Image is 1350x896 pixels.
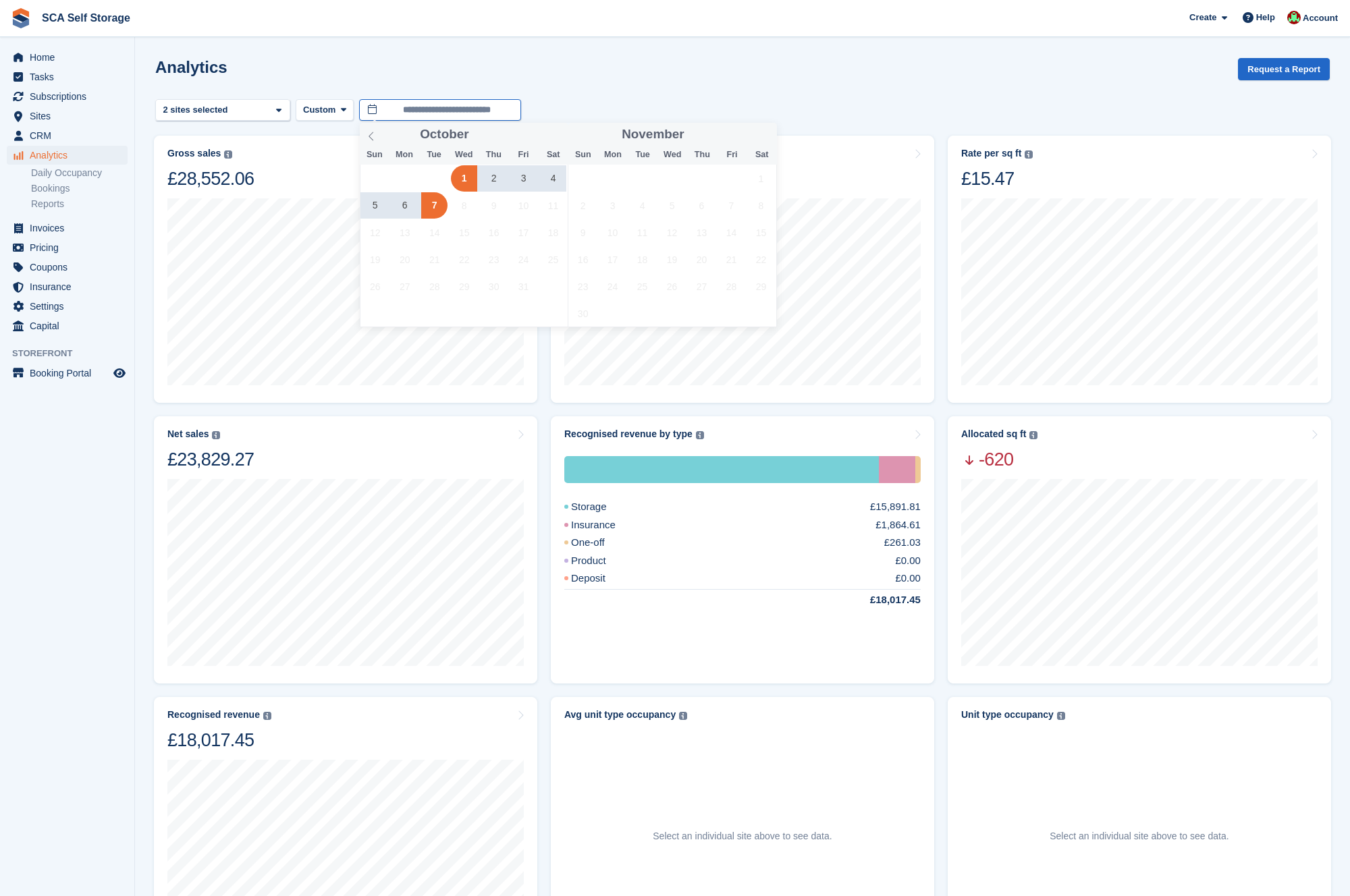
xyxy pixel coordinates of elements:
[570,246,596,273] span: November 16, 2025
[696,431,704,439] img: icon-info-grey-7440780725fd019a000dd9b08b2336e03edf1995a4989e88bcd33f0948082b44.svg
[167,709,260,721] div: Recognised revenue
[884,535,921,551] div: £261.03
[1050,829,1228,843] p: Select an individual site above to see data.
[679,712,687,720] img: icon-info-grey-7440780725fd019a000dd9b08b2336e03edf1995a4989e88bcd33f0948082b44.svg
[303,103,335,117] span: Custom
[510,219,537,246] span: October 17, 2025
[688,273,715,300] span: November 27, 2025
[30,316,111,335] span: Capital
[479,150,508,159] span: Thu
[362,246,388,273] span: October 19, 2025
[564,535,637,551] div: One-off
[30,67,111,86] span: Tasks
[688,219,715,246] span: November 13, 2025
[570,300,596,327] span: November 30, 2025
[362,273,388,300] span: October 26, 2025
[362,192,388,219] span: October 5, 2025
[161,103,233,117] div: 2 sites selected
[7,297,128,316] a: menu
[481,219,507,246] span: October 16, 2025
[391,273,418,300] span: October 27, 2025
[961,148,1021,159] div: Rate per sq ft
[629,273,655,300] span: November 25, 2025
[30,126,111,145] span: CRM
[449,150,479,159] span: Wed
[510,192,537,219] span: October 10, 2025
[421,219,448,246] span: October 14, 2025
[30,87,111,106] span: Subscriptions
[7,316,128,335] a: menu
[564,428,693,440] div: Recognised revenue by type
[508,150,538,159] span: Fri
[167,148,221,159] div: Gross sales
[961,709,1054,721] div: Unit type occupancy
[11,8,31,28] img: stora-icon-8386f47178a22dfd0bd8f6a31ec36ba5ce8667c1dd55bd0f319d3a0aa187defe.svg
[167,729,271,752] div: £18,017.45
[36,7,136,29] a: SCA Self Storage
[564,456,879,483] div: Storage
[687,150,717,159] span: Thu
[263,712,271,720] img: icon-info-grey-7440780725fd019a000dd9b08b2336e03edf1995a4989e88bcd33f0948082b44.svg
[360,150,389,159] span: Sun
[659,192,685,219] span: November 5, 2025
[540,192,566,219] span: October 11, 2025
[1025,150,1033,159] img: icon-info-grey-7440780725fd019a000dd9b08b2336e03edf1995a4989e88bcd33f0948082b44.svg
[961,448,1037,471] span: -620
[7,87,128,106] a: menu
[653,829,832,843] p: Select an individual site above to see data.
[7,277,128,296] a: menu
[391,219,418,246] span: October 13, 2025
[659,246,685,273] span: November 19, 2025
[961,428,1026,440] div: Allocated sq ft
[879,456,916,483] div: Insurance
[895,553,921,569] div: £0.00
[362,219,388,246] span: October 12, 2025
[1029,431,1037,439] img: icon-info-grey-7440780725fd019a000dd9b08b2336e03edf1995a4989e88bcd33f0948082b44.svg
[838,592,921,608] div: £18,017.45
[718,246,745,273] span: November 21, 2025
[30,238,111,257] span: Pricing
[111,365,128,381] a: Preview store
[12,347,134,360] span: Storefront
[718,219,745,246] span: November 14, 2025
[510,246,537,273] span: October 24, 2025
[30,146,111,165] span: Analytics
[659,219,685,246] span: November 12, 2025
[155,58,227,76] h2: Analytics
[7,107,128,125] a: menu
[718,273,745,300] span: November 28, 2025
[31,198,128,211] a: Reports
[481,192,507,219] span: October 9, 2025
[30,107,111,125] span: Sites
[30,364,111,383] span: Booking Portal
[599,219,626,246] span: November 10, 2025
[451,219,477,246] span: October 15, 2025
[748,246,774,273] span: November 22, 2025
[451,165,477,192] span: October 1, 2025
[748,165,774,192] span: November 1, 2025
[1256,11,1275,24] span: Help
[296,99,354,121] button: Custom
[915,456,921,483] div: One-off
[564,709,676,721] div: Avg unit type occupancy
[570,273,596,300] span: November 23, 2025
[599,192,626,219] span: November 3, 2025
[570,192,596,219] span: November 2, 2025
[961,167,1033,190] div: £15.47
[391,246,418,273] span: October 20, 2025
[1057,712,1065,720] img: icon-info-grey-7440780725fd019a000dd9b08b2336e03edf1995a4989e88bcd33f0948082b44.svg
[684,128,727,142] input: Year
[30,277,111,296] span: Insurance
[747,150,777,159] span: Sat
[7,48,128,67] a: menu
[167,167,254,190] div: £28,552.06
[7,67,128,86] a: menu
[451,192,477,219] span: October 8, 2025
[510,273,537,300] span: October 31, 2025
[167,448,254,471] div: £23,829.27
[420,128,468,141] span: October
[599,273,626,300] span: November 24, 2025
[895,571,921,586] div: £0.00
[7,126,128,145] a: menu
[167,428,209,440] div: Net sales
